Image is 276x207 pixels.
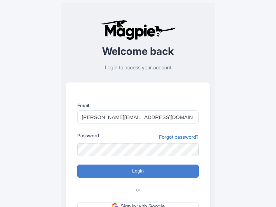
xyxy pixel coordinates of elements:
label: Password [77,132,99,139]
a: Forgot password? [159,133,199,140]
h2: Welcome back [66,46,210,57]
input: Login [77,165,199,178]
img: logo-ab69f6fb50320c5b225c76a69d11143b.png [99,19,177,40]
label: Email [77,102,199,109]
input: you@example.com [77,110,199,124]
p: Login to access your account [66,64,210,72]
span: or [136,186,140,194]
